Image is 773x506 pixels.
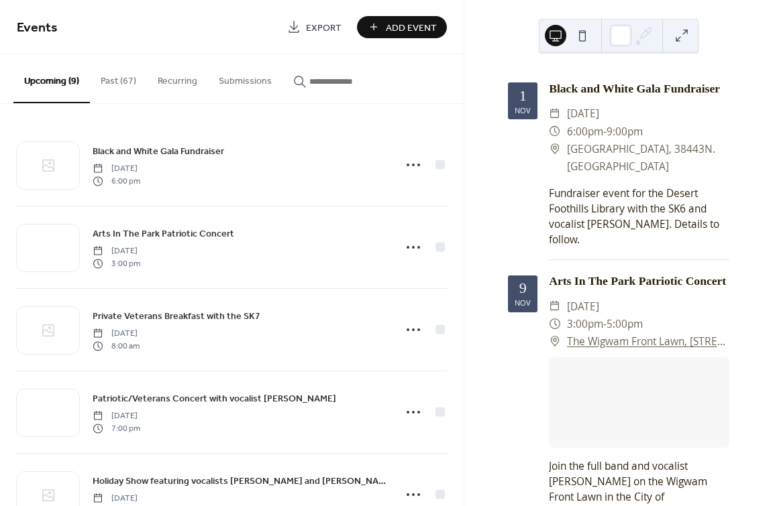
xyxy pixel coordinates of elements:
div: Black and White Gala Fundraiser [549,80,729,97]
div: Nov [515,299,531,306]
span: 5:00pm [607,315,643,332]
button: Recurring [147,54,208,102]
button: Submissions [208,54,282,102]
div: Arts In The Park Patriotic Concert [549,272,729,290]
span: 8:00 am [93,340,140,352]
div: 9 [519,281,527,296]
div: ​ [549,140,561,157]
span: Arts In The Park Patriotic Concert [93,227,234,241]
a: Private Veterans Breakfast with the SK7 [93,308,260,324]
a: Arts In The Park Patriotic Concert [93,226,234,241]
span: 7:00 pm [93,422,140,434]
a: Holiday Show featuring vocalists [PERSON_NAME] and [PERSON_NAME] and the AZ Swing Kings Big Band! [93,473,386,489]
span: [DATE] [567,298,599,315]
div: Nov [515,107,531,114]
span: 9:00pm [607,123,643,140]
div: ​ [549,298,561,315]
span: Holiday Show featuring vocalists [PERSON_NAME] and [PERSON_NAME] and the AZ Swing Kings Big Band! [93,475,386,489]
span: - [603,123,607,140]
span: [DATE] [567,105,599,122]
a: Black and White Gala Fundraiser [93,143,224,159]
span: [GEOGRAPHIC_DATA], 38443N. [GEOGRAPHIC_DATA] [567,140,729,175]
span: Add Event [386,21,437,35]
span: [DATE] [93,245,140,257]
a: Export [277,16,352,38]
span: Export [306,21,342,35]
span: [DATE] [93,410,140,422]
a: The Wigwam Front Lawn, [STREET_ADDRESS][US_STATE] [567,332,729,350]
div: ​ [549,123,561,140]
div: 1 [519,88,527,103]
span: 3:00 pm [93,257,140,269]
span: [DATE] [93,328,140,340]
span: 6:00pm [567,123,603,140]
div: Fundraiser event for the Desert Foothills Library with the SK6 and vocalist [PERSON_NAME]. Detail... [549,186,729,247]
span: Private Veterans Breakfast with the SK7 [93,310,260,324]
button: Add Event [357,16,447,38]
div: ​ [549,315,561,332]
button: Past (67) [90,54,147,102]
div: ​ [549,332,561,350]
span: 3:00pm [567,315,603,332]
span: - [603,315,607,332]
span: Events [17,15,58,41]
span: [DATE] [93,163,140,175]
span: Patriotic/Veterans Concert with vocalist [PERSON_NAME] [93,392,336,406]
span: Black and White Gala Fundraiser [93,145,224,159]
span: 6:00 pm [93,175,140,187]
span: [DATE] [93,493,140,505]
a: Patriotic/Veterans Concert with vocalist [PERSON_NAME] [93,391,336,406]
div: ​ [549,105,561,122]
button: Upcoming (9) [13,54,90,103]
